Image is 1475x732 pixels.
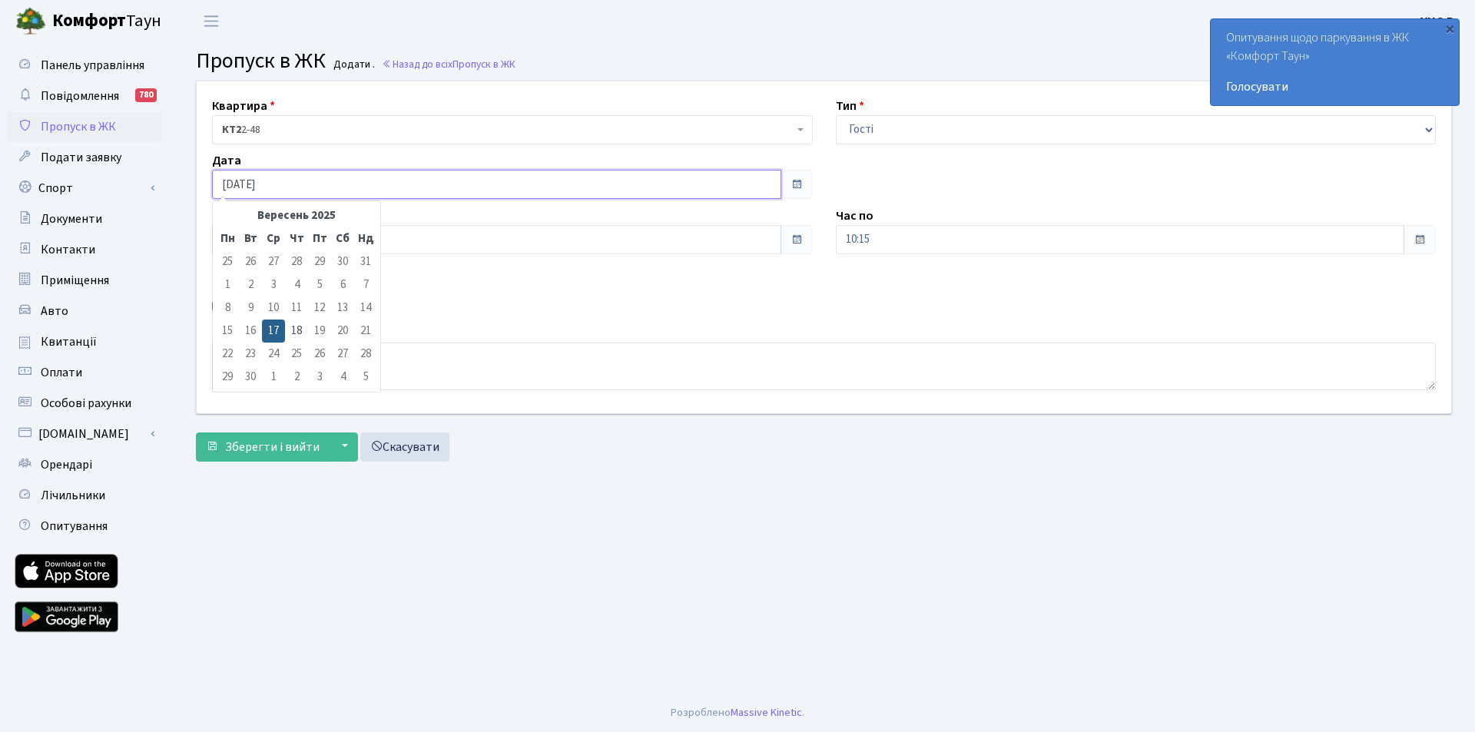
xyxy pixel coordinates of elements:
[41,518,108,535] span: Опитування
[262,366,285,389] td: 1
[41,118,116,135] span: Пропуск в ЖК
[331,343,354,366] td: 27
[225,439,320,455] span: Зберегти і вийти
[452,57,515,71] span: Пропуск в ЖК
[196,45,326,76] span: Пропуск в ЖК
[239,204,354,227] th: Вересень 2025
[41,241,95,258] span: Контакти
[8,326,161,357] a: Квитанції
[222,122,241,137] b: КТ2
[216,227,239,250] th: Пн
[216,250,239,273] td: 25
[41,487,105,504] span: Лічильники
[308,343,331,366] td: 26
[354,273,377,296] td: 7
[8,265,161,296] a: Приміщення
[331,250,354,273] td: 30
[196,432,330,462] button: Зберегти і вийти
[285,366,308,389] td: 2
[8,173,161,204] a: Спорт
[8,480,161,511] a: Лічильники
[262,227,285,250] th: Ср
[1442,21,1457,36] div: ×
[8,449,161,480] a: Орендарі
[8,50,161,81] a: Панель управління
[836,97,864,115] label: Тип
[222,122,794,137] span: <b>КТ2</b>&nbsp;&nbsp;&nbsp;2-48
[41,272,109,289] span: Приміщення
[1211,19,1459,105] div: Опитування щодо паркування в ЖК «Комфорт Таун»
[15,6,46,37] img: logo.png
[354,250,377,273] td: 31
[285,250,308,273] td: 28
[239,250,262,273] td: 26
[285,343,308,366] td: 25
[239,343,262,366] td: 23
[8,111,161,142] a: Пропуск в ЖК
[216,366,239,389] td: 29
[731,704,802,720] a: Massive Kinetic
[308,296,331,320] td: 12
[354,296,377,320] td: 14
[41,210,102,227] span: Документи
[212,151,241,170] label: Дата
[308,366,331,389] td: 3
[41,456,92,473] span: Орендарі
[52,8,161,35] span: Таун
[331,296,354,320] td: 13
[308,273,331,296] td: 5
[212,97,275,115] label: Квартира
[354,227,377,250] th: Нд
[331,273,354,296] td: 6
[330,58,375,71] small: Додати .
[216,343,239,366] td: 22
[285,227,308,250] th: Чт
[262,343,285,366] td: 24
[262,250,285,273] td: 27
[1420,12,1457,31] a: УНО Р.
[285,273,308,296] td: 4
[308,320,331,343] td: 19
[8,511,161,542] a: Опитування
[216,273,239,296] td: 1
[216,320,239,343] td: 15
[1226,78,1444,96] a: Голосувати
[262,296,285,320] td: 10
[8,388,161,419] a: Особові рахунки
[41,57,144,74] span: Панель управління
[285,320,308,343] td: 18
[41,333,97,350] span: Квитанції
[41,303,68,320] span: Авто
[41,149,121,166] span: Подати заявку
[262,273,285,296] td: 3
[8,204,161,234] a: Документи
[1420,13,1457,30] b: УНО Р.
[52,8,126,33] b: Комфорт
[331,366,354,389] td: 4
[308,227,331,250] th: Пт
[8,296,161,326] a: Авто
[239,366,262,389] td: 30
[41,395,131,412] span: Особові рахунки
[216,296,239,320] td: 8
[331,320,354,343] td: 20
[192,8,230,34] button: Переключити навігацію
[354,320,377,343] td: 21
[331,227,354,250] th: Сб
[262,320,285,343] td: 17
[671,704,804,721] div: Розроблено .
[360,432,449,462] a: Скасувати
[8,419,161,449] a: [DOMAIN_NAME]
[212,115,813,144] span: <b>КТ2</b>&nbsp;&nbsp;&nbsp;2-48
[239,273,262,296] td: 2
[135,88,157,102] div: 780
[308,250,331,273] td: 29
[8,142,161,173] a: Подати заявку
[41,364,82,381] span: Оплати
[239,320,262,343] td: 16
[285,296,308,320] td: 11
[382,57,515,71] a: Назад до всіхПропуск в ЖК
[239,227,262,250] th: Вт
[8,357,161,388] a: Оплати
[836,207,873,225] label: Час по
